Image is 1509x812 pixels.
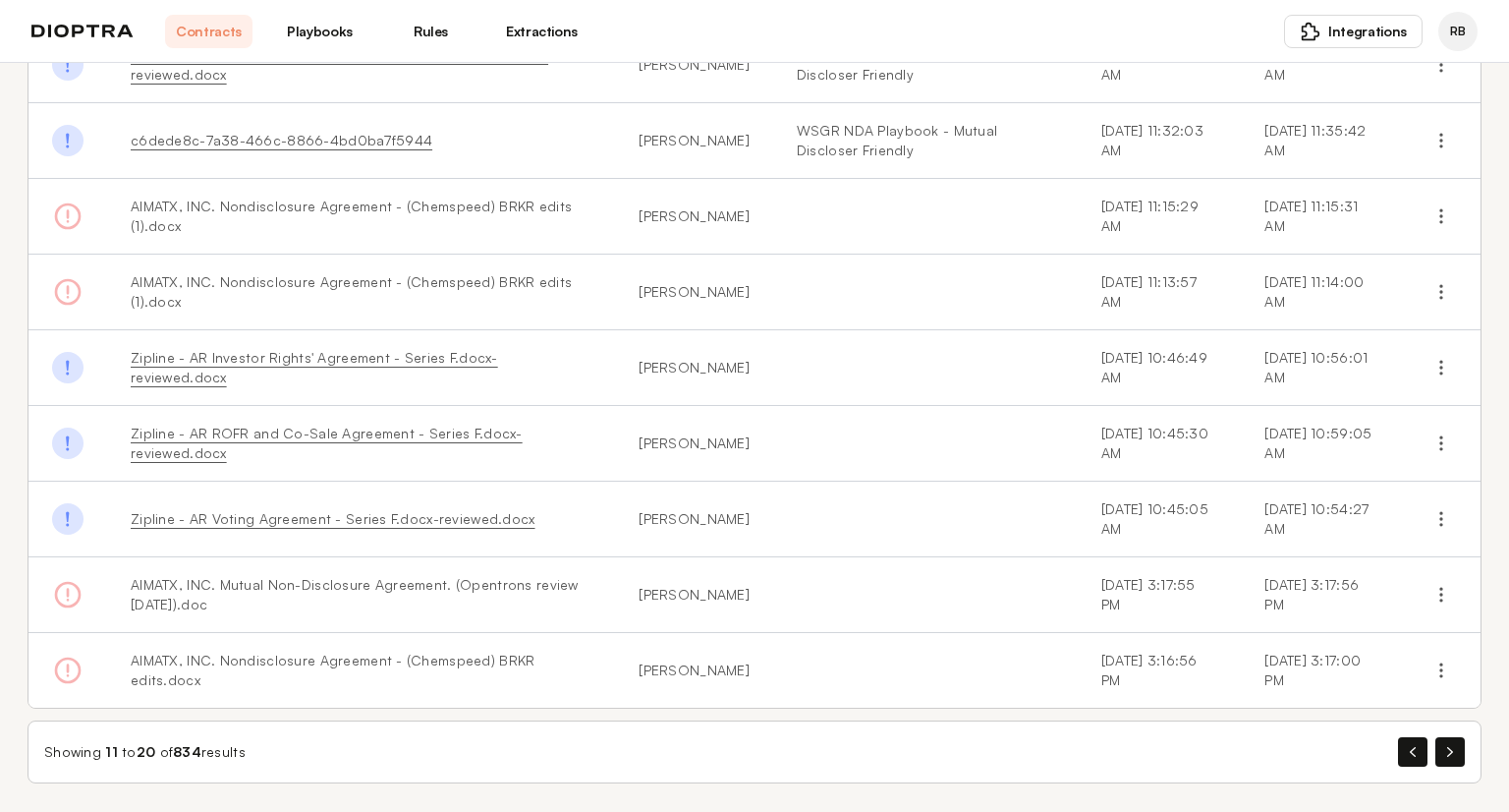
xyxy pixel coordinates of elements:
td: [DATE] 11:32:03 AM [1078,103,1241,179]
span: AIMATX, INC. Mutual Non-Disclosure Agreement. (Opentrons review [DATE]).doc [131,576,579,612]
td: [PERSON_NAME] [615,28,773,103]
td: [PERSON_NAME] [615,255,773,330]
img: Done [52,352,84,383]
td: [PERSON_NAME] [615,103,773,179]
button: Previous [1398,737,1427,767]
img: Done [52,125,84,156]
div: Showing to of results [44,742,246,762]
td: [PERSON_NAME] [615,179,773,255]
a: Zipline - AR ROFR and Co-Sale Agreement - Series F.docx-reviewed.docx [131,425,523,461]
td: [DATE] 10:45:05 AM [1078,482,1241,557]
a: Extractions [498,15,586,48]
span: RB [1450,24,1465,39]
img: Done [52,49,84,81]
td: [DATE] 10:54:27 AM [1241,482,1402,557]
a: Contracts [165,15,252,48]
button: Next [1435,737,1465,767]
span: AIMATX, INC. Nondisclosure Agreement - (Chemspeed) BRKR edits.docx [131,652,534,688]
td: [DATE] 10:56:01 AM [1241,330,1402,406]
button: Integrations [1284,15,1423,48]
a: WSGR NDA Playbook - Mutual Discloser Friendly [797,45,1054,85]
td: [DATE] 11:39:42 AM [1241,28,1402,103]
a: WSGR NDA Playbook - Mutual Discloser Friendly [797,121,1054,160]
td: [DATE] 3:17:00 PM [1241,633,1402,709]
a: Playbooks [276,15,363,48]
a: Rules [387,15,475,48]
a: c6dede8c-7a38-466c-8866-4bd0ba7f5944 [131,132,432,148]
td: [PERSON_NAME] [615,557,773,633]
img: logo [31,25,134,38]
span: Integrations [1328,22,1407,41]
img: puzzle [1301,22,1320,41]
span: 20 [137,743,156,760]
img: Done [52,428,84,459]
td: [PERSON_NAME] [615,330,773,406]
td: [PERSON_NAME] [615,633,773,709]
td: [DATE] 11:35:42 AM [1241,103,1402,179]
span: AIMATX, INC. Nondisclosure Agreement - (Chemspeed) BRKR edits (1).docx [131,198,572,234]
td: [DATE] 11:14:00 AM [1241,255,1402,330]
td: [DATE] 3:17:56 PM [1241,557,1402,633]
span: 11 [105,743,118,760]
span: AIMATX, INC. Nondisclosure Agreement - (Chemspeed) BRKR edits (1).docx [131,273,572,310]
td: [DATE] 11:15:29 AM [1078,179,1241,255]
td: [DATE] 10:45:30 AM [1078,406,1241,482]
a: Zipline - AR Investor Rights' Agreement - Series F.docx-reviewed.docx [131,349,498,385]
td: [PERSON_NAME] [615,482,773,557]
td: [DATE] 10:59:05 AM [1241,406,1402,482]
td: [DATE] 11:32:07 AM [1078,28,1241,103]
div: Riven Bu [1438,12,1478,51]
img: Done [52,503,84,535]
td: [DATE] 11:15:31 AM [1241,179,1402,255]
td: [DATE] 11:13:57 AM [1078,255,1241,330]
td: [DATE] 3:17:55 PM [1078,557,1241,633]
td: [PERSON_NAME] [615,406,773,482]
a: Zipline - AR Voting Agreement - Series F.docx-reviewed.docx [131,510,535,527]
td: [DATE] 10:46:49 AM [1078,330,1241,406]
span: 834 [173,743,201,760]
td: [DATE] 3:16:56 PM [1078,633,1241,709]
